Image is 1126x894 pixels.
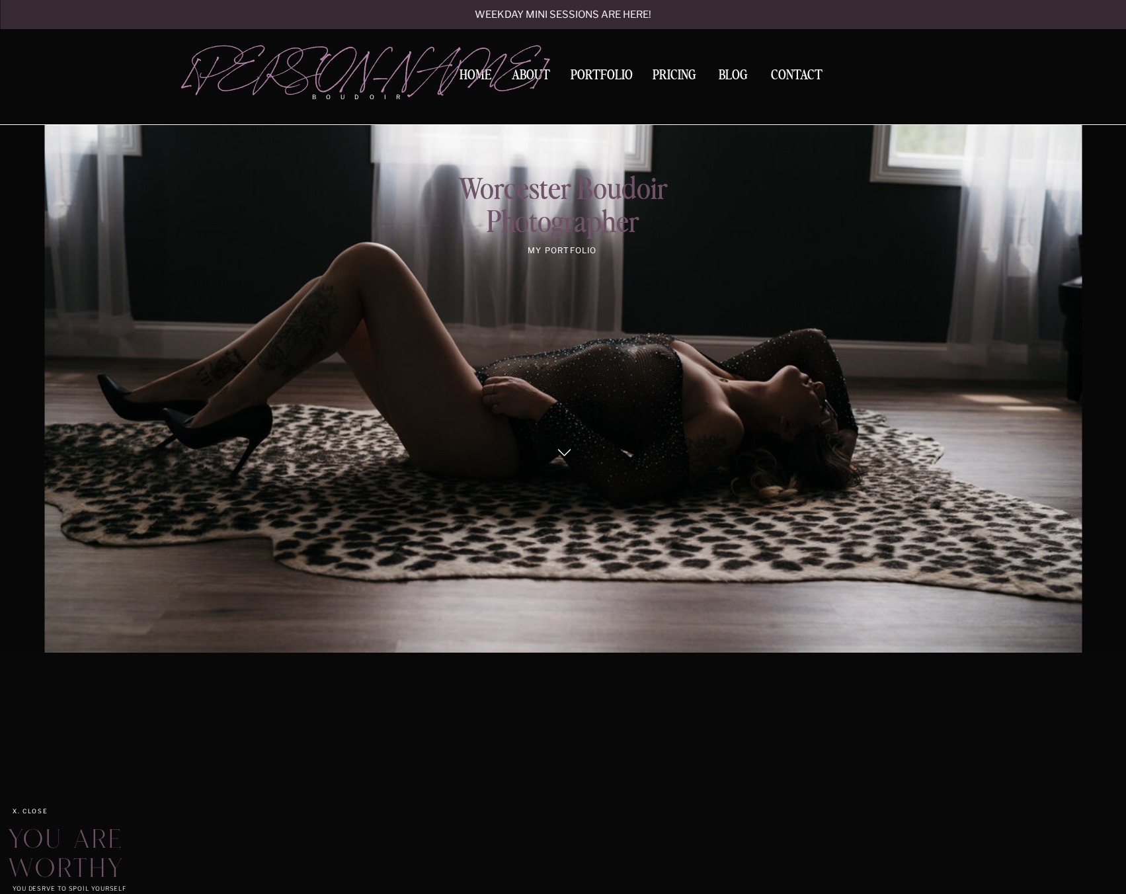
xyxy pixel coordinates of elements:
[440,10,687,21] a: Weekday mini sessions are here!
[184,47,422,87] a: [PERSON_NAME]
[713,69,754,81] a: BLOG
[312,93,422,102] p: boudoir
[566,69,637,87] a: Portfolio
[13,807,73,815] a: x. Close
[649,69,700,87] a: Pricing
[284,174,843,239] h1: Worcester boudoir Photographer
[421,246,704,255] p: My portfolio
[13,885,175,893] p: you desrve to spoil yourself
[9,828,185,884] p: You are worthy
[766,69,828,83] a: Contact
